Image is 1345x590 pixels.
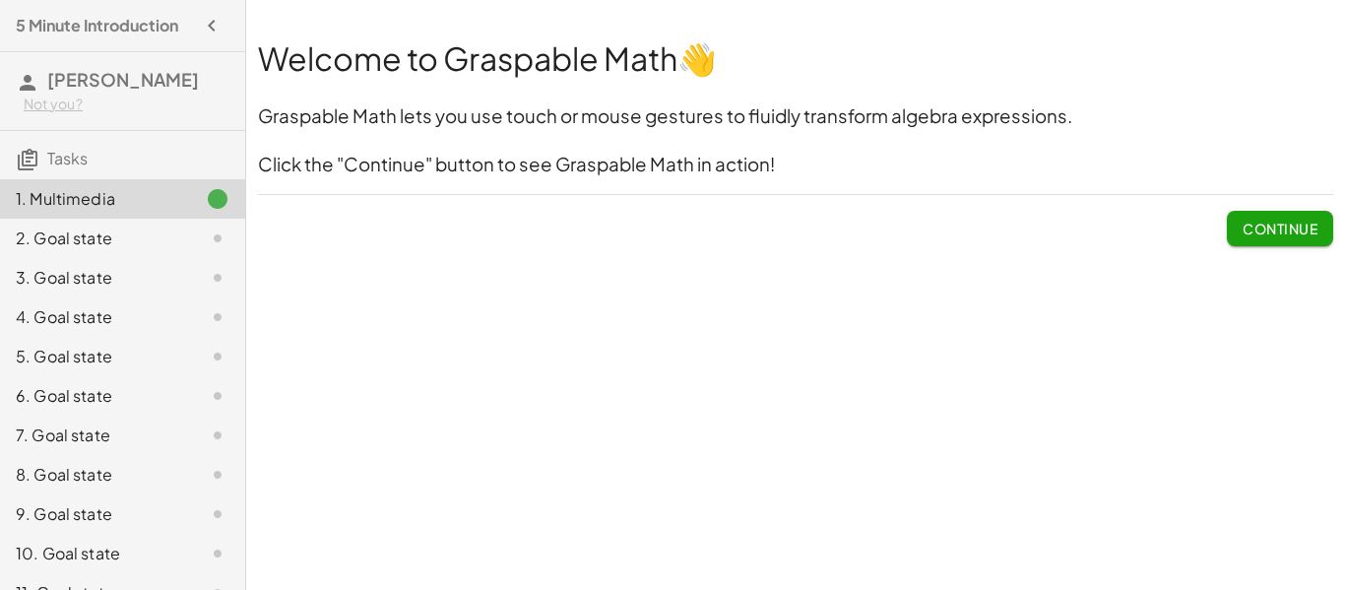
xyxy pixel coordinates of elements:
i: Task not started. [206,345,229,368]
div: Not you? [24,95,229,114]
div: 4. Goal state [16,305,174,329]
div: 1. Multimedia [16,187,174,211]
span: [PERSON_NAME] [47,68,199,91]
div: 5. Goal state [16,345,174,368]
div: 8. Goal state [16,463,174,487]
i: Task not started. [206,502,229,526]
div: 9. Goal state [16,502,174,526]
i: Task not started. [206,463,229,487]
strong: 👋 [677,38,717,78]
h4: 5 Minute Introduction [16,14,178,37]
i: Task not started. [206,384,229,408]
h1: Welcome to Graspable Math [258,36,1333,81]
span: Continue [1243,220,1317,237]
i: Task not started. [206,227,229,250]
span: Tasks [47,148,88,168]
h3: Graspable Math lets you use touch or mouse gestures to fluidly transform algebra expressions. [258,103,1333,130]
div: 6. Goal state [16,384,174,408]
i: Task not started. [206,424,229,447]
i: Task not started. [206,305,229,329]
div: 7. Goal state [16,424,174,447]
div: 10. Goal state [16,542,174,565]
div: 3. Goal state [16,266,174,290]
button: Continue [1227,211,1333,246]
h3: Click the "Continue" button to see Graspable Math in action! [258,152,1333,178]
i: Task not started. [206,266,229,290]
i: Task finished. [206,187,229,211]
i: Task not started. [206,542,229,565]
div: 2. Goal state [16,227,174,250]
